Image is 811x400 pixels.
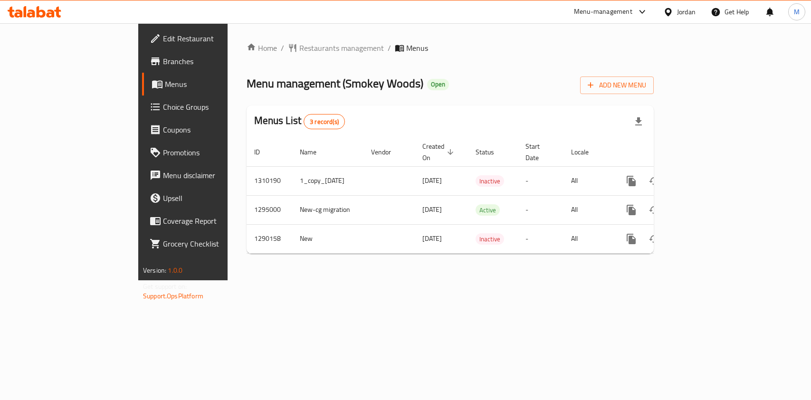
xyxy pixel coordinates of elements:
[476,234,504,245] span: Inactive
[247,42,654,54] nav: breadcrumb
[143,280,187,293] span: Get support on:
[165,78,266,90] span: Menus
[574,6,632,18] div: Menu-management
[281,42,284,54] li: /
[620,199,643,221] button: more
[620,228,643,250] button: more
[406,42,428,54] span: Menus
[142,164,274,187] a: Menu disclaimer
[627,110,650,133] div: Export file
[525,141,552,163] span: Start Date
[163,124,266,135] span: Coupons
[163,33,266,44] span: Edit Restaurant
[142,141,274,164] a: Promotions
[422,232,442,245] span: [DATE]
[254,146,272,158] span: ID
[292,195,363,224] td: New-cg migration
[563,195,612,224] td: All
[304,117,344,126] span: 3 record(s)
[476,204,500,216] div: Active
[620,170,643,192] button: more
[168,264,182,276] span: 1.0.0
[476,205,500,216] span: Active
[247,138,719,254] table: enhanced table
[292,166,363,195] td: 1_copy_[DATE]
[422,141,457,163] span: Created On
[299,42,384,54] span: Restaurants management
[292,224,363,253] td: New
[588,79,646,91] span: Add New Menu
[304,114,345,129] div: Total records count
[163,215,266,227] span: Coverage Report
[142,50,274,73] a: Branches
[163,147,266,158] span: Promotions
[288,42,384,54] a: Restaurants management
[643,228,666,250] button: Change Status
[422,203,442,216] span: [DATE]
[643,199,666,221] button: Change Status
[518,166,563,195] td: -
[476,175,504,187] div: Inactive
[142,27,274,50] a: Edit Restaurant
[163,170,266,181] span: Menu disclaimer
[612,138,719,167] th: Actions
[163,56,266,67] span: Branches
[142,118,274,141] a: Coupons
[571,146,601,158] span: Locale
[476,146,506,158] span: Status
[518,224,563,253] td: -
[300,146,329,158] span: Name
[422,174,442,187] span: [DATE]
[580,76,654,94] button: Add New Menu
[794,7,800,17] span: M
[143,290,203,302] a: Support.OpsPlatform
[142,95,274,118] a: Choice Groups
[163,101,266,113] span: Choice Groups
[563,166,612,195] td: All
[427,79,449,90] div: Open
[142,210,274,232] a: Coverage Report
[254,114,345,129] h2: Menus List
[476,176,504,187] span: Inactive
[677,7,696,17] div: Jordan
[643,170,666,192] button: Change Status
[142,187,274,210] a: Upsell
[247,73,423,94] span: Menu management ( Smokey Woods )
[371,146,403,158] span: Vendor
[476,233,504,245] div: Inactive
[142,73,274,95] a: Menus
[427,80,449,88] span: Open
[142,232,274,255] a: Grocery Checklist
[163,192,266,204] span: Upsell
[518,195,563,224] td: -
[163,238,266,249] span: Grocery Checklist
[388,42,391,54] li: /
[563,224,612,253] td: All
[143,264,166,276] span: Version:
